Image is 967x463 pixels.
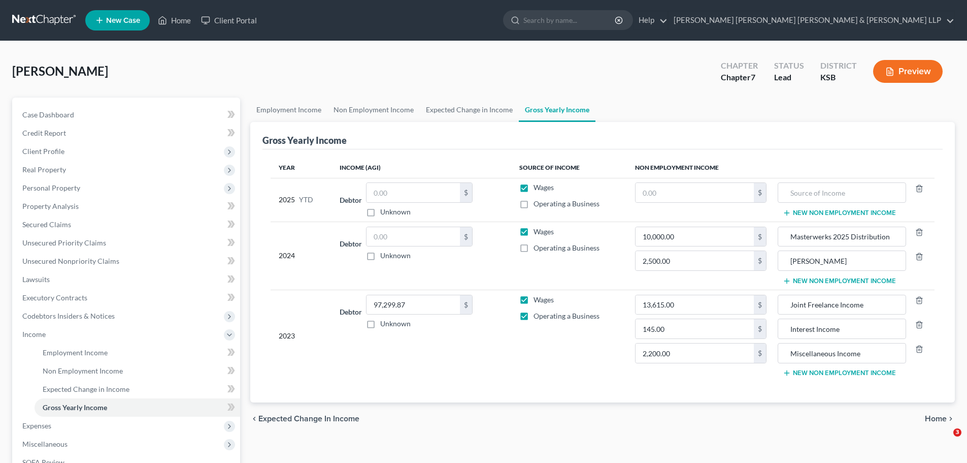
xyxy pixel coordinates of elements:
[22,257,119,265] span: Unsecured Nonpriority Claims
[751,72,755,82] span: 7
[14,197,240,215] a: Property Analysis
[196,11,262,29] a: Client Portal
[14,252,240,270] a: Unsecured Nonpriority Claims
[636,319,754,338] input: 0.00
[533,183,554,192] span: Wages
[340,195,362,205] label: Debtor
[721,60,758,72] div: Chapter
[460,183,472,202] div: $
[669,11,954,29] a: [PERSON_NAME] [PERSON_NAME] [PERSON_NAME] & [PERSON_NAME] LLP
[820,72,857,83] div: KSB
[754,344,766,363] div: $
[783,369,896,377] button: New Non Employment Income
[366,183,460,202] input: 0.00
[380,319,411,329] label: Unknown
[783,183,900,202] input: Source of Income
[627,158,935,178] th: Non Employment Income
[932,428,957,453] iframe: Intercom live chat
[533,295,554,304] span: Wages
[754,251,766,270] div: $
[366,295,460,315] input: 0.00
[14,234,240,252] a: Unsecured Priority Claims
[925,415,947,423] span: Home
[636,183,754,202] input: 0.00
[22,275,50,284] span: Lawsuits
[774,60,804,72] div: Status
[533,227,554,236] span: Wages
[636,344,754,363] input: 0.00
[783,319,900,338] input: Source of Income
[783,227,900,246] input: Source of Income
[523,11,616,29] input: Search by name...
[250,415,359,423] button: chevron_left Expected Change in Income
[925,415,955,423] button: Home chevron_right
[783,277,896,285] button: New Non Employment Income
[754,319,766,338] div: $
[22,440,68,448] span: Miscellaneous
[35,362,240,380] a: Non Employment Income
[22,293,87,302] span: Executory Contracts
[22,110,74,119] span: Case Dashboard
[22,220,71,229] span: Secured Claims
[511,158,627,178] th: Source of Income
[279,182,323,217] div: 2025
[299,195,313,205] span: YTD
[262,134,347,146] div: Gross Yearly Income
[754,295,766,315] div: $
[331,158,511,178] th: Income (AGI)
[106,17,140,24] span: New Case
[783,251,900,270] input: Source of Income
[279,227,323,286] div: 2024
[636,295,754,315] input: 0.00
[636,251,754,270] input: 0.00
[460,295,472,315] div: $
[460,227,472,246] div: $
[22,183,80,192] span: Personal Property
[279,295,323,378] div: 2023
[22,129,66,137] span: Credit Report
[271,158,331,178] th: Year
[22,312,115,320] span: Codebtors Insiders & Notices
[783,295,900,315] input: Source of Income
[420,98,519,122] a: Expected Change in Income
[43,366,123,375] span: Non Employment Income
[783,344,900,363] input: Source of Income
[14,124,240,142] a: Credit Report
[380,207,411,217] label: Unknown
[35,398,240,417] a: Gross Yearly Income
[14,106,240,124] a: Case Dashboard
[22,202,79,210] span: Property Analysis
[754,227,766,246] div: $
[22,330,46,338] span: Income
[22,147,64,156] span: Client Profile
[22,238,106,247] span: Unsecured Priority Claims
[340,238,362,249] label: Debtor
[14,289,240,307] a: Executory Contracts
[873,60,943,83] button: Preview
[14,215,240,234] a: Secured Claims
[636,227,754,246] input: 0.00
[35,344,240,362] a: Employment Income
[366,227,460,246] input: 0.00
[633,11,668,29] a: Help
[22,421,51,430] span: Expenses
[953,428,961,437] span: 3
[250,415,258,423] i: chevron_left
[250,98,327,122] a: Employment Income
[327,98,420,122] a: Non Employment Income
[533,312,599,320] span: Operating a Business
[340,306,362,317] label: Debtor
[783,209,896,217] button: New Non Employment Income
[519,98,595,122] a: Gross Yearly Income
[820,60,857,72] div: District
[754,183,766,202] div: $
[43,385,129,393] span: Expected Change in Income
[14,270,240,289] a: Lawsuits
[22,165,66,174] span: Real Property
[947,415,955,423] i: chevron_right
[258,415,359,423] span: Expected Change in Income
[43,348,108,357] span: Employment Income
[12,64,108,78] span: [PERSON_NAME]
[35,380,240,398] a: Expected Change in Income
[380,251,411,261] label: Unknown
